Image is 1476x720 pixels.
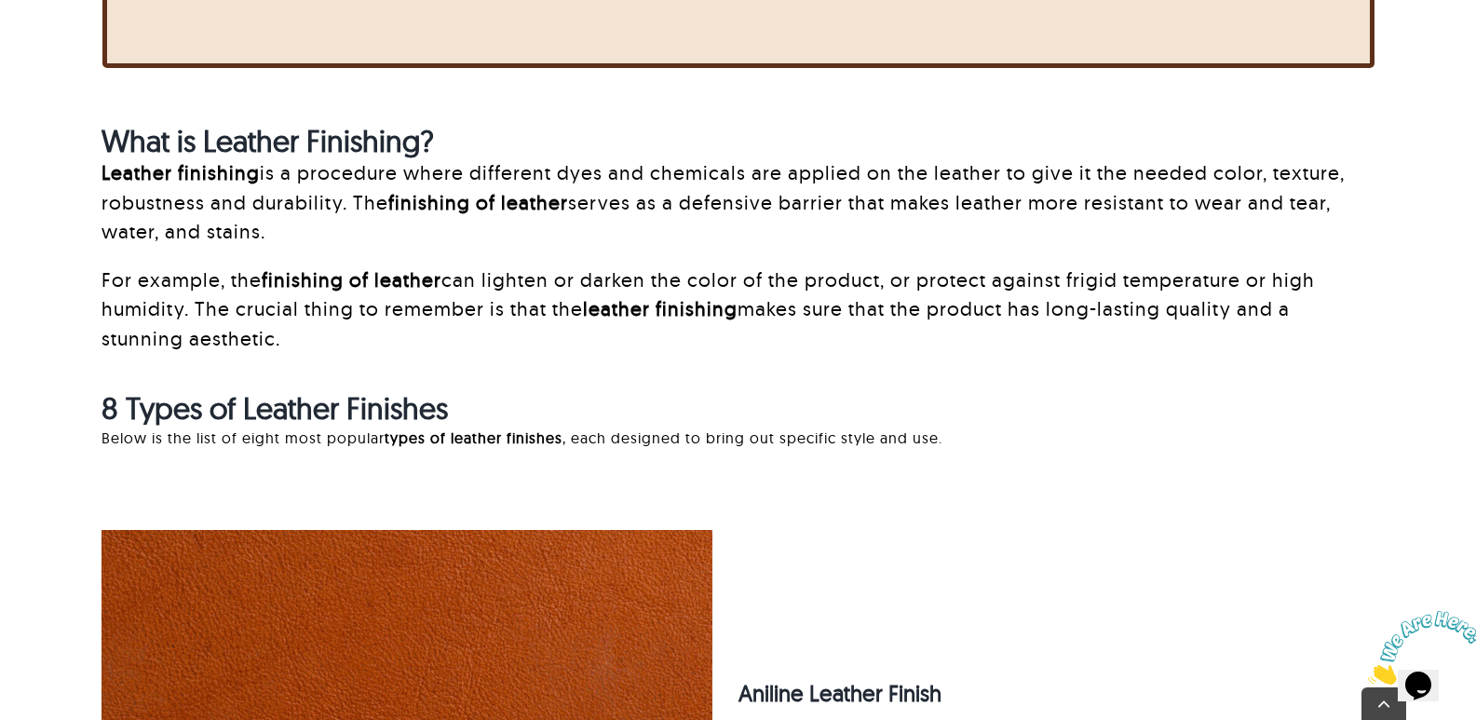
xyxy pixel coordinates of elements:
p: is a procedure where different dyes and chemicals are applied on the leather to give it the neede... [102,158,1374,247]
strong: Aniline Leather Finish [738,679,941,707]
strong: types of leather finishes [385,428,562,447]
img: Chat attention grabber [7,7,123,81]
strong: leather finishing [583,296,738,320]
iframe: chat widget [1361,604,1476,692]
p: For example, the can lighten or darken the color of the product, or protect against frigid temper... [102,265,1374,354]
strong: Leather finishing [102,160,260,184]
strong: What is Leather Finishing? [102,122,434,159]
p: Below is the list of eight most popular , each designed to bring out specific style and use. [102,427,1374,449]
strong: 8 Types of Leather Finishes [102,389,448,427]
strong: finishing of leather [262,267,441,292]
strong: finishing of leather [388,190,568,214]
